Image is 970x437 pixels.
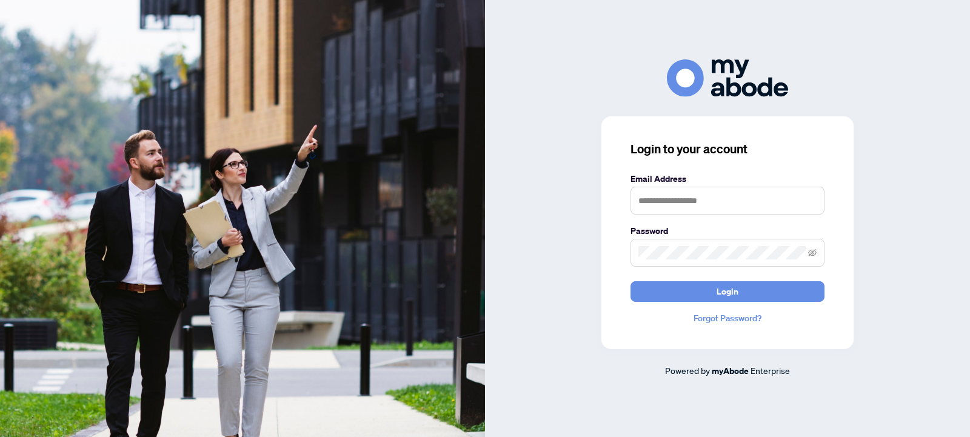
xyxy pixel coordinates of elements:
[630,312,824,325] a: Forgot Password?
[751,365,790,376] span: Enterprise
[808,249,817,257] span: eye-invisible
[630,141,824,158] h3: Login to your account
[712,364,749,378] a: myAbode
[630,224,824,238] label: Password
[665,365,710,376] span: Powered by
[630,281,824,302] button: Login
[717,282,738,301] span: Login
[667,59,788,96] img: ma-logo
[630,172,824,185] label: Email Address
